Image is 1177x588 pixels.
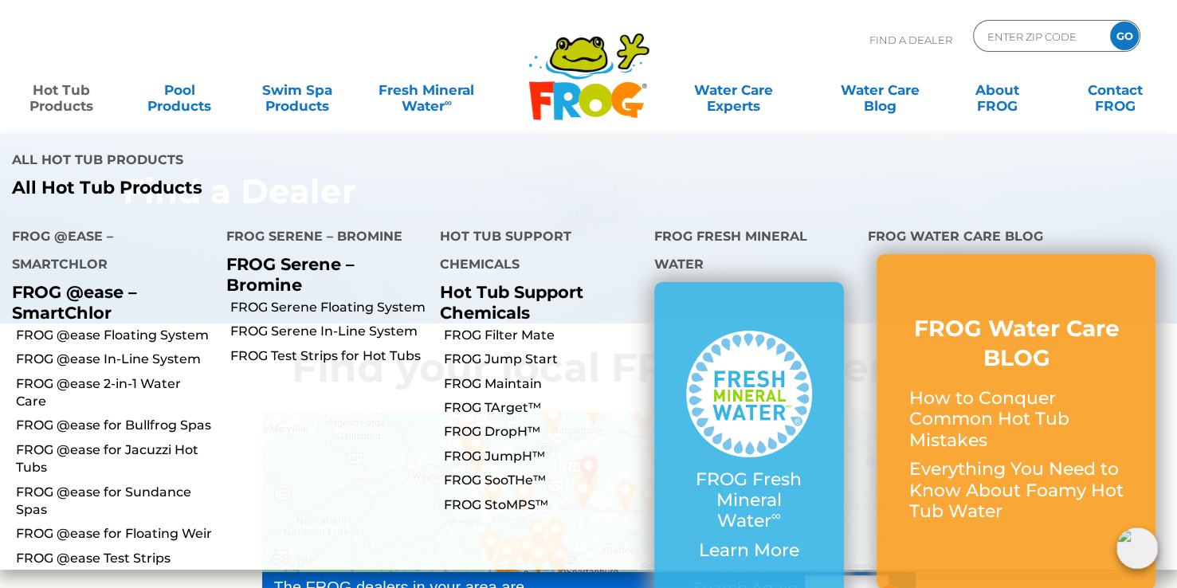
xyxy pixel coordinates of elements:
[444,351,642,368] a: FROG Jump Start
[659,74,808,106] a: Water CareExperts
[16,484,214,519] a: FROG @ease for Sundance Spas
[1116,527,1158,569] img: openIcon
[908,459,1124,522] p: Everything You Need to Know About Foamy Hot Tub Water
[16,550,214,567] a: FROG @ease Test Strips
[369,74,484,106] a: Fresh MineralWater∞
[445,96,452,108] sup: ∞
[686,331,813,569] a: FROG Fresh Mineral Water∞ Learn More
[444,327,642,344] a: FROG Filter Mate
[12,222,202,282] h4: FROG @ease – SmartChlor
[16,327,214,344] a: FROG @ease Floating System
[444,496,642,514] a: FROG StoMPS™
[230,347,429,365] a: FROG Test Strips for Hot Tubs
[986,25,1093,48] input: Zip Code Form
[908,314,1124,372] h3: FROG Water Care BLOG
[444,375,642,393] a: FROG Maintain
[1110,22,1139,50] input: GO
[252,74,343,106] a: Swim SpaProducts
[440,282,583,322] a: Hot Tub Support Chemicals
[771,508,781,523] sup: ∞
[12,282,202,322] p: FROG @ease – SmartChlor
[1069,74,1161,106] a: ContactFROG
[654,222,845,282] h4: FROG Fresh Mineral Water
[686,540,813,561] p: Learn More
[230,299,429,316] a: FROG Serene Floating System
[440,222,630,282] h4: Hot Tub Support Chemicals
[134,74,226,106] a: PoolProducts
[16,417,214,434] a: FROG @ease for Bullfrog Spas
[16,351,214,368] a: FROG @ease In-Line System
[444,448,642,465] a: FROG JumpH™
[16,525,214,543] a: FROG @ease for Floating Weir
[869,20,952,60] p: Find A Dealer
[16,375,214,411] a: FROG @ease 2-in-1 Water Care
[444,399,642,417] a: FROG TArget™
[226,222,417,254] h4: FROG Serene – Bromine
[686,469,813,532] p: FROG Fresh Mineral Water
[868,222,1165,254] h4: FROG Water Care Blog
[16,74,108,106] a: Hot TubProducts
[16,441,214,477] a: FROG @ease for Jacuzzi Hot Tubs
[908,388,1124,451] p: How to Conquer Common Hot Tub Mistakes
[908,314,1124,530] a: FROG Water Care BLOG How to Conquer Common Hot Tub Mistakes Everything You Need to Know About Foa...
[834,74,925,106] a: Water CareBlog
[951,74,1043,106] a: AboutFROG
[12,146,576,178] h4: All Hot Tub Products
[444,472,642,489] a: FROG SooTHe™
[12,178,576,198] a: All Hot Tub Products
[226,254,417,294] p: FROG Serene – Bromine
[230,323,429,340] a: FROG Serene In-Line System
[444,423,642,441] a: FROG DropH™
